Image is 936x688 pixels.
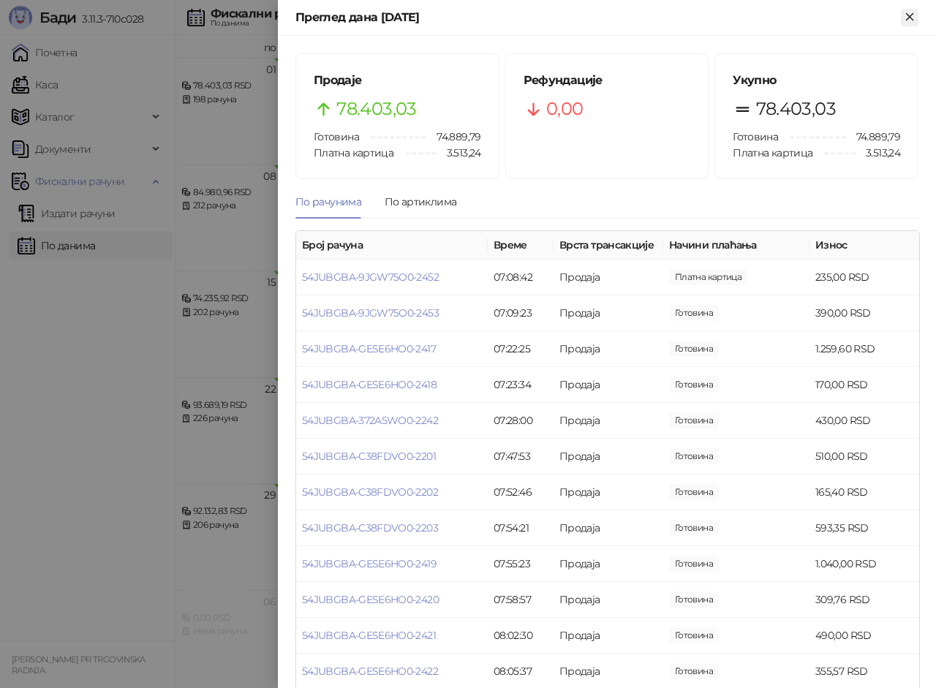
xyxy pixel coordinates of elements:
td: Продаја [554,331,663,367]
td: 07:22:25 [488,331,554,367]
div: Преглед дана [DATE] [295,9,901,26]
th: Начини плаћања [663,231,809,260]
a: 54JUBGBA-C38FDVO0-2203 [302,521,438,534]
span: 170,00 [669,377,719,393]
td: Продаја [554,618,663,654]
td: 430,00 RSD [809,403,919,439]
a: 54JUBGBA-372A5WO0-2242 [302,414,438,427]
th: Износ [809,231,919,260]
td: Продаја [554,546,663,582]
span: 510,00 [669,448,719,464]
td: Продаја [554,510,663,546]
span: 165,40 [669,484,719,500]
td: Продаја [554,403,663,439]
td: Продаја [554,367,663,403]
td: 07:08:42 [488,260,554,295]
td: Продаја [554,260,663,295]
td: 07:58:57 [488,582,554,618]
span: 235,00 [669,269,747,285]
td: 07:28:00 [488,403,554,439]
td: 07:23:34 [488,367,554,403]
span: 1.040,00 [669,556,719,572]
td: Продаја [554,475,663,510]
div: По артиклима [385,194,456,210]
span: 3.513,24 [856,145,900,161]
span: 74.889,79 [426,129,480,145]
span: 78.403,03 [756,95,836,123]
td: 07:47:53 [488,439,554,475]
span: Готовина [733,130,778,143]
td: 1.040,00 RSD [809,546,919,582]
span: 490,00 [669,627,719,643]
span: 309,76 [669,591,719,608]
td: 08:02:30 [488,618,554,654]
td: 510,00 RSD [809,439,919,475]
span: 78.403,03 [336,95,416,123]
td: 07:09:23 [488,295,554,331]
td: 1.259,60 RSD [809,331,919,367]
td: 165,40 RSD [809,475,919,510]
td: 07:54:21 [488,510,554,546]
td: 309,76 RSD [809,582,919,618]
span: 0,00 [546,95,583,123]
a: 54JUBGBA-9JGW75O0-2453 [302,306,439,320]
td: Продаја [554,582,663,618]
td: 07:52:46 [488,475,554,510]
a: 54JUBGBA-C38FDVO0-2202 [302,485,438,499]
a: 54JUBGBA-GESE6HO0-2422 [302,665,438,678]
span: 390,00 [669,305,719,321]
th: Број рачуна [296,231,488,260]
a: 54JUBGBA-9JGW75O0-2452 [302,271,439,284]
h5: Рефундације [524,72,691,89]
td: 07:55:23 [488,546,554,582]
span: Готовина [314,130,359,143]
button: Close [901,9,918,26]
th: Време [488,231,554,260]
span: Платна картица [314,146,393,159]
th: Врста трансакције [554,231,663,260]
td: 593,35 RSD [809,510,919,546]
h5: Укупно [733,72,900,89]
a: 54JUBGBA-GESE6HO0-2418 [302,378,437,391]
a: 54JUBGBA-GESE6HO0-2420 [302,593,439,606]
div: По рачунима [295,194,361,210]
a: 54JUBGBA-GESE6HO0-2421 [302,629,436,642]
td: Продаја [554,439,663,475]
td: 170,00 RSD [809,367,919,403]
a: 54JUBGBA-GESE6HO0-2417 [302,342,436,355]
td: 235,00 RSD [809,260,919,295]
span: 593,35 [669,520,719,536]
span: 3.513,24 [437,145,481,161]
span: 74.889,79 [846,129,900,145]
span: 355,57 [669,663,719,679]
a: 54JUBGBA-C38FDVO0-2201 [302,450,436,463]
span: 430,00 [669,412,719,428]
span: 1.259,60 [669,341,719,357]
td: 490,00 RSD [809,618,919,654]
h5: Продаје [314,72,481,89]
a: 54JUBGBA-GESE6HO0-2419 [302,557,437,570]
span: Платна картица [733,146,812,159]
td: 390,00 RSD [809,295,919,331]
td: Продаја [554,295,663,331]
